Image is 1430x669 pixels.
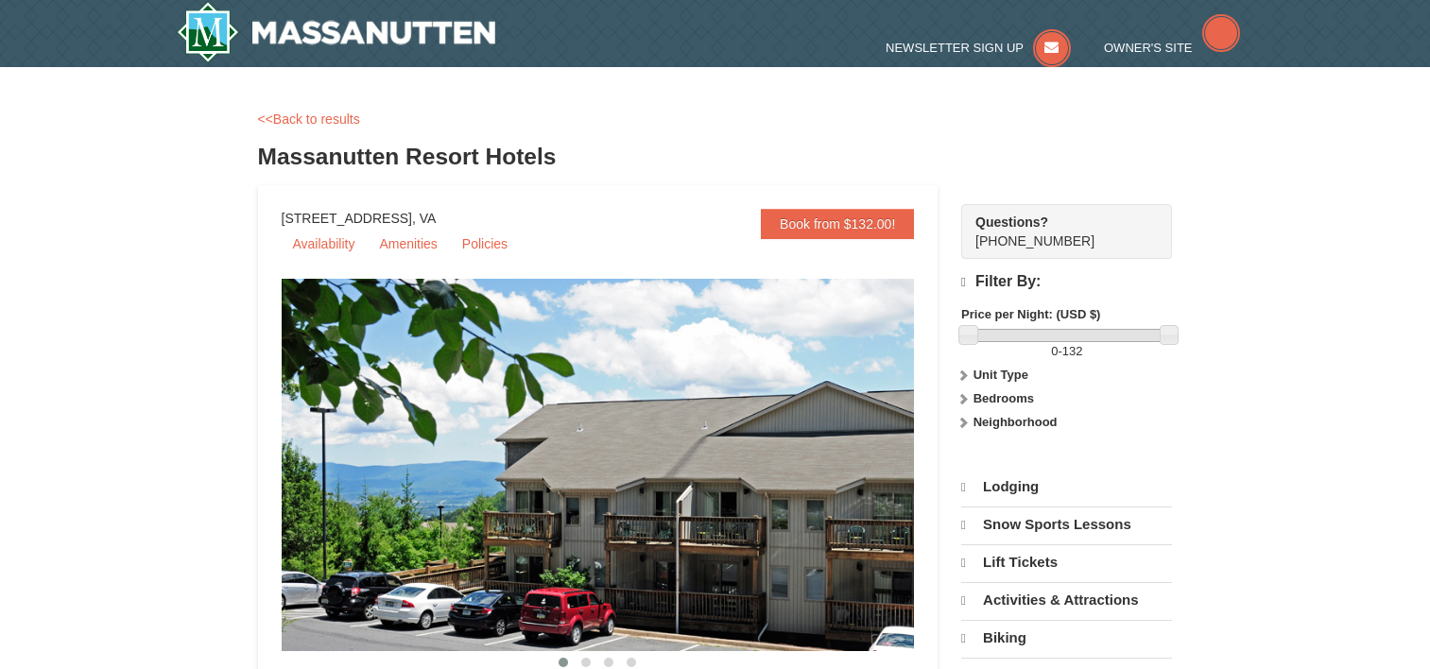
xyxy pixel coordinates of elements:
[961,470,1172,505] a: Lodging
[961,620,1172,656] a: Biking
[761,209,914,239] a: Book from $132.00!
[451,230,519,258] a: Policies
[368,230,448,258] a: Amenities
[177,2,496,62] img: Massanutten Resort Logo
[975,214,1048,230] strong: Questions?
[961,582,1172,618] a: Activities & Attractions
[1104,41,1240,55] a: Owner's Site
[282,230,367,258] a: Availability
[975,213,1138,249] span: [PHONE_NUMBER]
[1104,41,1193,55] span: Owner's Site
[282,279,962,651] img: 19219026-1-e3b4ac8e.jpg
[973,415,1058,429] strong: Neighborhood
[1051,344,1058,358] span: 0
[258,138,1173,176] h3: Massanutten Resort Hotels
[961,506,1172,542] a: Snow Sports Lessons
[973,391,1034,405] strong: Bedrooms
[961,273,1172,291] h4: Filter By:
[961,544,1172,580] a: Lift Tickets
[961,342,1172,361] label: -
[886,41,1071,55] a: Newsletter Sign Up
[258,111,360,127] a: <<Back to results
[1062,344,1083,358] span: 132
[973,368,1028,382] strong: Unit Type
[886,41,1024,55] span: Newsletter Sign Up
[177,2,496,62] a: Massanutten Resort
[961,307,1100,321] strong: Price per Night: (USD $)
